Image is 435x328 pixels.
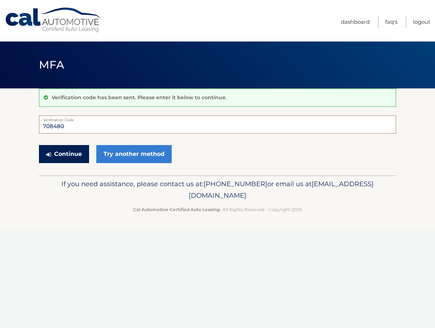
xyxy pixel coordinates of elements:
a: Dashboard [341,16,370,28]
label: Verification Code [39,115,396,121]
a: FAQ's [385,16,397,28]
p: Verification code has been sent. Please enter it below to continue. [52,94,227,101]
p: If you need assistance, please contact us at: or email us at [44,178,391,201]
a: Cal Automotive [5,7,102,33]
span: [EMAIL_ADDRESS][DOMAIN_NAME] [189,180,374,200]
span: [PHONE_NUMBER] [203,180,267,188]
p: - All Rights Reserved - Copyright 2025 [44,206,391,213]
span: MFA [39,58,64,71]
a: Logout [413,16,430,28]
a: Try another method [96,145,172,163]
button: Continue [39,145,89,163]
strong: Cal Automotive Certified Auto Leasing [133,207,220,212]
input: Verification Code [39,115,396,134]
